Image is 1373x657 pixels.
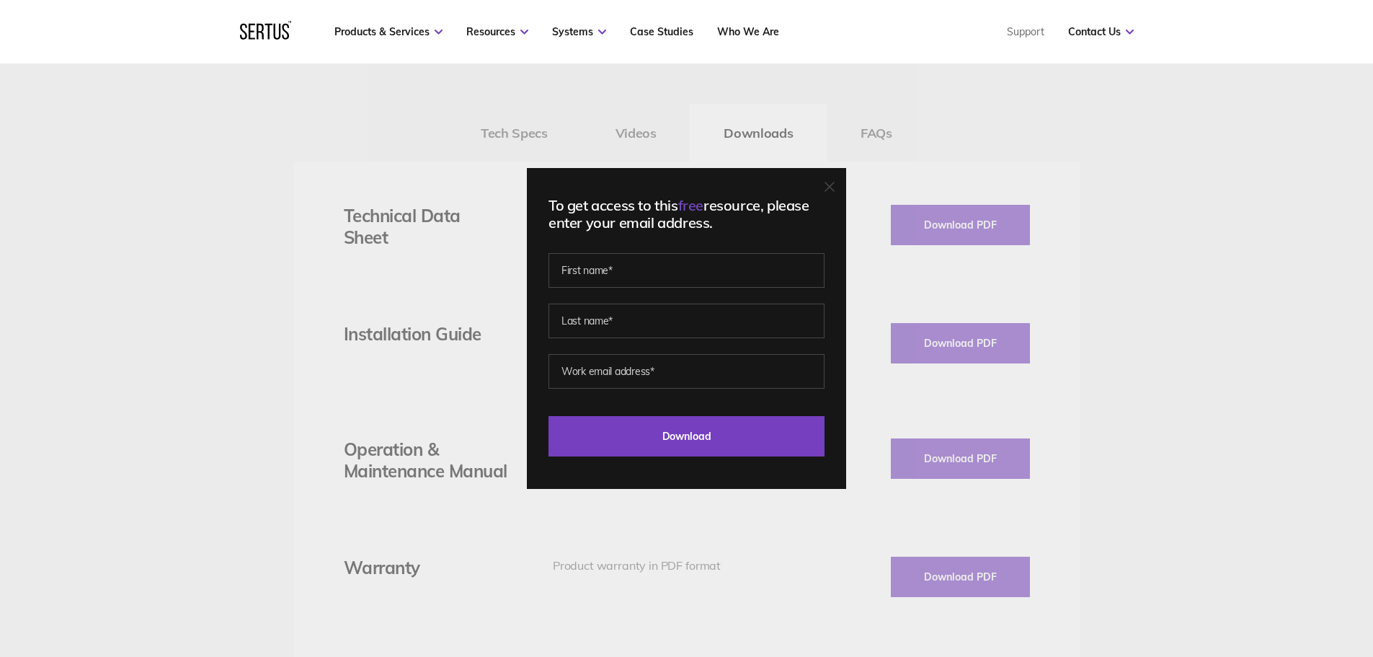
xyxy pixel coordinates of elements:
input: Last name* [548,304,825,338]
iframe: Chat Widget [1114,490,1373,657]
input: Work email address* [548,354,825,389]
a: Who We Are [717,25,779,38]
input: Download [548,416,825,457]
a: Products & Services [334,25,443,38]
a: Contact Us [1068,25,1134,38]
input: First name* [548,253,825,288]
a: Support [1007,25,1044,38]
a: Systems [552,25,606,38]
span: free [678,196,703,214]
a: Case Studies [630,25,693,38]
div: To get access to this resource, please enter your email address. [548,197,825,232]
a: Resources [466,25,528,38]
